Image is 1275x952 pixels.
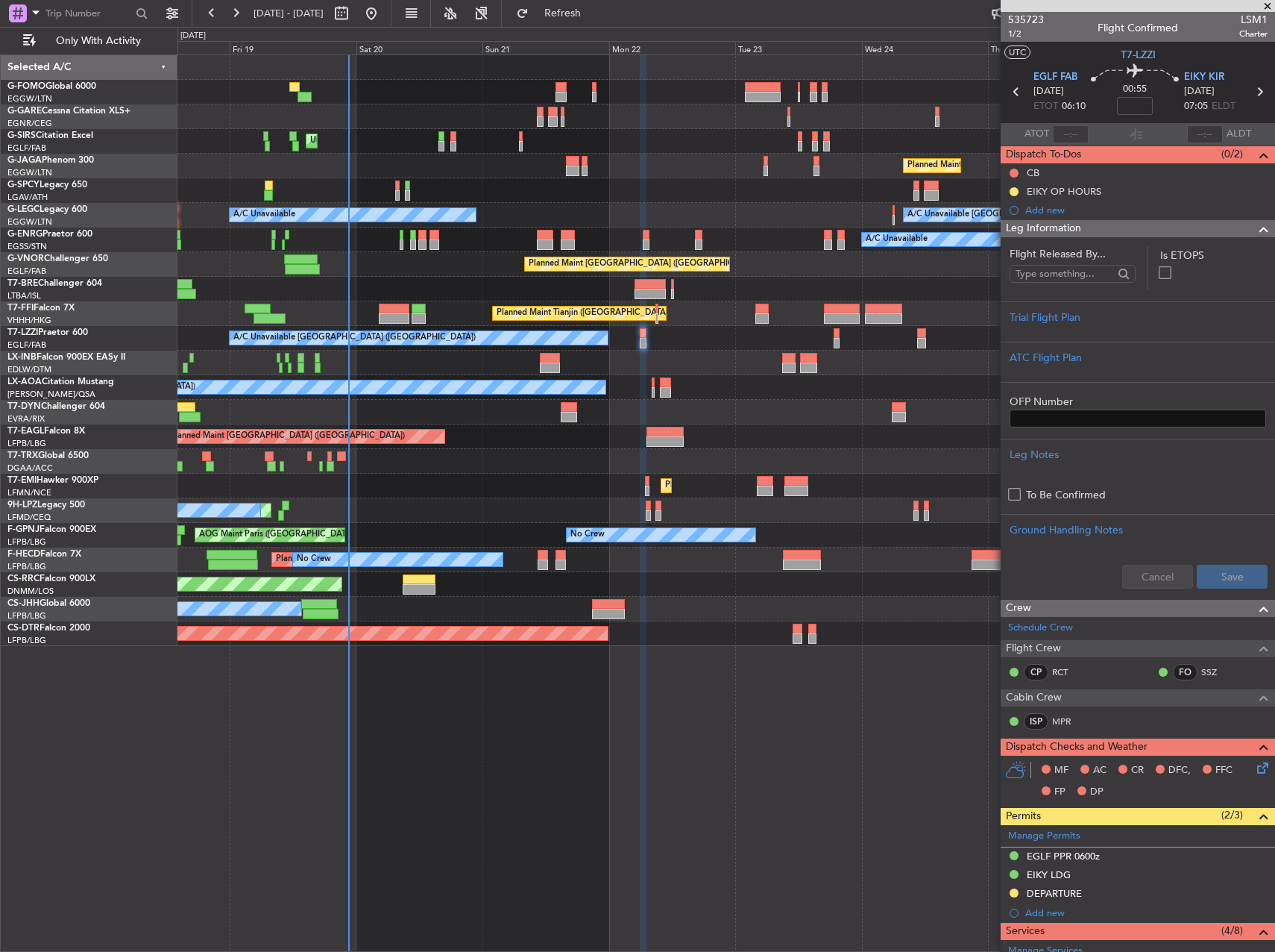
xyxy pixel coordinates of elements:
span: T7-BRE [7,279,38,288]
div: Planned Maint [GEOGRAPHIC_DATA] ([GEOGRAPHIC_DATA]) [907,154,1142,177]
a: Manage Permits [1008,829,1080,844]
a: LX-INBFalcon 900EX EASy II [7,353,125,362]
a: LTBA/ISL [7,290,41,301]
span: 07:05 [1184,99,1208,114]
div: Flight Confirmed [1098,20,1178,36]
a: CS-DTRFalcon 2000 [7,624,90,633]
a: LFPB/LBG [7,610,46,621]
span: Crew [1006,600,1031,617]
span: 00:55 [1123,82,1147,97]
span: LSM1 [1239,12,1268,28]
div: No Crew [570,524,605,546]
a: LFPB/LBG [7,561,46,572]
span: LX-AOA [7,378,42,386]
span: Refresh [532,8,594,19]
span: (2/3) [1221,807,1243,823]
a: G-LEGCLegacy 600 [7,205,87,214]
span: EIKY KIR [1184,70,1224,85]
span: F-GPNJ [7,525,40,534]
span: ALDT [1227,127,1251,142]
span: Leg Information [1006,220,1081,237]
a: G-VNORChallenger 650 [7,254,108,263]
div: A/C Unavailable [GEOGRAPHIC_DATA] ([GEOGRAPHIC_DATA]) [233,327,476,349]
span: [DATE] [1184,84,1215,99]
a: CS-JHHGlobal 6000 [7,599,90,608]
span: T7-FFI [7,304,34,313]
a: [PERSON_NAME]/QSA [7,389,95,400]
span: CS-RRC [7,574,40,583]
a: EGSS/STN [7,241,47,252]
span: Dispatch To-Dos [1006,146,1081,163]
span: Services [1006,923,1045,940]
a: T7-BREChallenger 604 [7,279,102,288]
a: EDLW/DTM [7,364,51,375]
button: UTC [1004,46,1030,59]
button: Refresh [509,1,599,25]
div: EIKY LDG [1027,868,1071,881]
span: 9H-LPZ [7,501,37,510]
span: T7-EMI [7,476,37,485]
div: Unplanned Maint [GEOGRAPHIC_DATA] ([GEOGRAPHIC_DATA]) [310,130,555,152]
a: 9H-LPZLegacy 500 [7,501,85,510]
a: LFPB/LBG [7,635,46,646]
button: Only With Activity [16,29,162,53]
label: Is ETOPS [1160,248,1266,263]
a: G-FOMOGlobal 6000 [7,82,96,91]
span: FP [1054,785,1065,800]
div: Planned Maint [GEOGRAPHIC_DATA] [665,475,807,497]
a: MPR [1052,715,1086,728]
div: A/C Unavailable [866,228,928,251]
span: ATOT [1024,127,1049,142]
div: Sat 20 [356,41,483,54]
span: 06:10 [1062,99,1086,114]
div: A/C Unavailable [233,204,295,226]
a: LGAV/ATH [7,192,48,203]
a: VHHH/HKG [7,315,51,326]
a: G-SIRSCitation Excel [7,131,93,140]
span: LX-INB [7,353,37,362]
label: OFP Number [1010,394,1266,410]
a: EGGW/LTN [7,93,52,104]
span: T7-EAGL [7,427,44,436]
a: T7-TRXGlobal 6500 [7,451,89,460]
a: EGGW/LTN [7,216,52,228]
a: G-ENRGPraetor 600 [7,230,92,239]
span: G-FOMO [7,82,45,91]
div: ATC Flight Plan [1010,350,1266,366]
span: CS-DTR [7,624,40,633]
span: (0/2) [1221,146,1243,162]
span: EGLF FAB [1033,70,1077,85]
span: G-ENRG [7,230,42,239]
a: T7-FFIFalcon 7X [7,304,75,313]
span: MF [1054,763,1068,778]
span: G-SPCY [7,181,40,190]
a: F-HECDFalcon 7X [7,550,81,559]
a: EGGW/LTN [7,167,52,178]
a: LFMN/NCE [7,487,51,498]
a: Schedule Crew [1008,621,1073,636]
div: Add new [1025,906,1268,919]
div: Fri 19 [230,41,356,54]
span: [DATE] [1033,84,1064,99]
span: Flight Released By... [1010,246,1136,262]
div: Add new [1025,204,1268,216]
span: (4/8) [1221,923,1243,939]
span: G-GARE [7,107,42,116]
div: EGLF PPR 0600z [1027,850,1100,862]
div: Planned Maint [GEOGRAPHIC_DATA] ([GEOGRAPHIC_DATA]) [529,253,764,275]
span: T7-LZZI [7,328,38,337]
span: Only With Activity [39,36,157,46]
div: ISP [1024,713,1048,730]
label: To Be Confirmed [1026,487,1106,503]
span: DFC, [1168,763,1191,778]
div: Wed 24 [862,41,989,54]
a: T7-EAGLFalcon 8X [7,427,85,436]
span: Charter [1239,28,1268,40]
a: LX-AOACitation Mustang [7,378,114,386]
a: T7-DYNChallenger 604 [7,402,105,411]
input: --:-- [1053,125,1089,143]
a: RCT [1052,666,1086,679]
a: DGAA/ACC [7,463,53,474]
a: EVRA/RIX [7,413,45,425]
span: CR [1131,763,1144,778]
